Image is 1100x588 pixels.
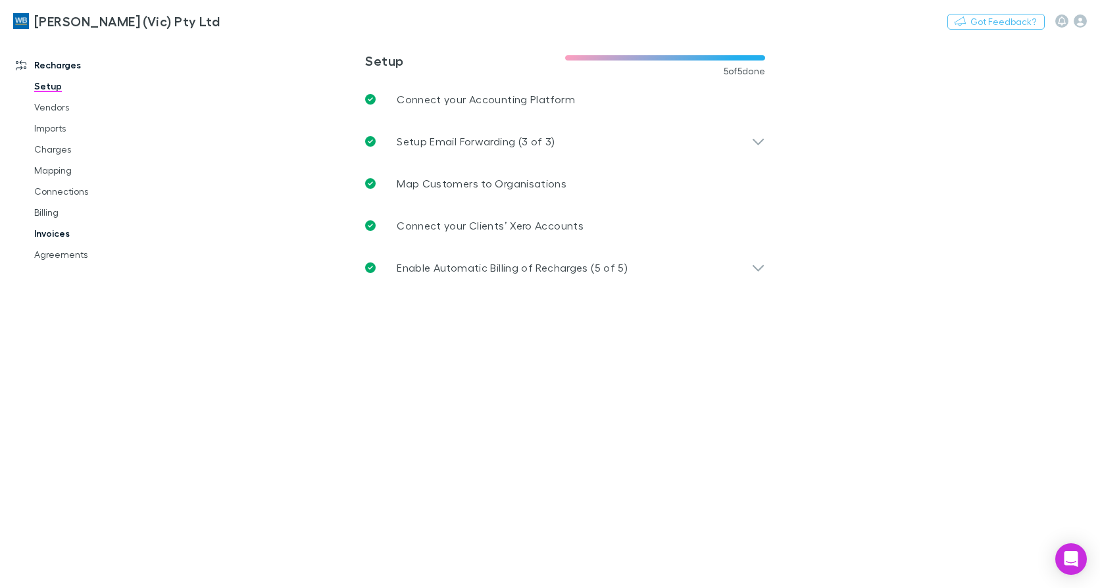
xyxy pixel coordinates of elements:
[21,202,174,223] a: Billing
[21,181,174,202] a: Connections
[355,205,776,247] a: Connect your Clients’ Xero Accounts
[397,176,566,191] p: Map Customers to Organisations
[355,120,776,162] div: Setup Email Forwarding (3 of 3)
[947,14,1045,30] button: Got Feedback?
[397,260,628,276] p: Enable Automatic Billing of Recharges (5 of 5)
[1055,543,1087,575] div: Open Intercom Messenger
[21,160,174,181] a: Mapping
[21,97,174,118] a: Vendors
[724,66,766,76] span: 5 of 5 done
[5,5,228,37] a: [PERSON_NAME] (Vic) Pty Ltd
[397,134,555,149] p: Setup Email Forwarding (3 of 3)
[355,247,776,289] div: Enable Automatic Billing of Recharges (5 of 5)
[13,13,29,29] img: William Buck (Vic) Pty Ltd's Logo
[21,223,174,244] a: Invoices
[355,78,776,120] a: Connect your Accounting Platform
[21,118,174,139] a: Imports
[397,91,575,107] p: Connect your Accounting Platform
[34,13,220,29] h3: [PERSON_NAME] (Vic) Pty Ltd
[21,244,174,265] a: Agreements
[3,55,174,76] a: Recharges
[365,53,565,68] h3: Setup
[21,76,174,97] a: Setup
[397,218,584,233] p: Connect your Clients’ Xero Accounts
[355,162,776,205] a: Map Customers to Organisations
[21,139,174,160] a: Charges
